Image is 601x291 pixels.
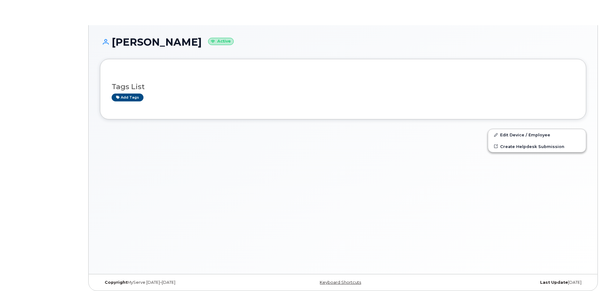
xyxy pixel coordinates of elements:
[488,129,586,140] a: Edit Device / Employee
[488,141,586,152] a: Create Helpdesk Submission
[100,280,262,285] div: MyServe [DATE]–[DATE]
[540,280,568,285] strong: Last Update
[105,280,127,285] strong: Copyright
[112,83,575,91] h3: Tags List
[320,280,361,285] a: Keyboard Shortcuts
[112,94,143,101] a: Add tags
[208,38,234,45] small: Active
[100,37,586,48] h1: [PERSON_NAME]
[424,280,586,285] div: [DATE]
